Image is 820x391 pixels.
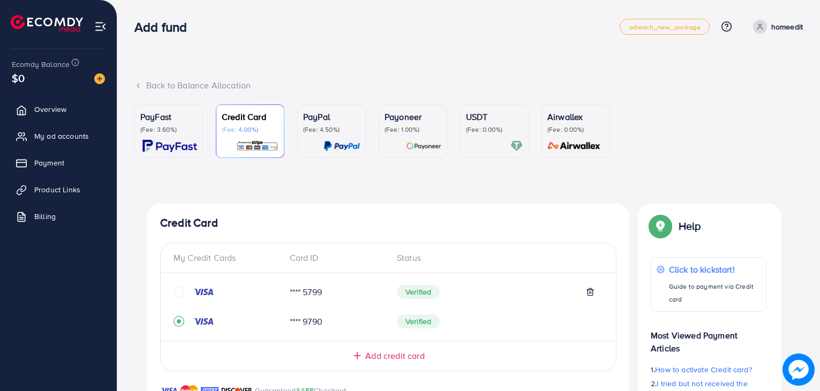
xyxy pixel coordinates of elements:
div: Card ID [281,252,389,264]
div: Back to Balance Allocation [134,79,803,92]
img: card [236,140,279,152]
p: (Fee: 1.00%) [385,125,441,134]
img: credit [193,317,214,326]
a: Product Links [8,179,109,200]
span: Ecomdy Balance [12,59,70,70]
span: How to activate Credit card? [655,364,751,375]
p: Click to kickstart! [669,263,761,276]
img: Popup guide [651,216,670,236]
span: adreach_new_package [629,24,701,31]
a: adreach_new_package [620,19,710,35]
span: Add credit card [365,350,424,362]
img: image [94,73,105,84]
a: My ad accounts [8,125,109,147]
p: USDT [466,110,523,123]
p: (Fee: 4.00%) [222,125,279,134]
img: card [544,140,604,152]
p: PayFast [140,110,197,123]
p: (Fee: 3.60%) [140,125,197,134]
img: image [783,354,815,386]
img: card [324,140,360,152]
img: card [510,140,523,152]
span: Payment [34,157,64,168]
a: homeedit [749,20,803,34]
img: menu [94,20,107,33]
a: Overview [8,99,109,120]
p: Payoneer [385,110,441,123]
p: Credit Card [222,110,279,123]
p: PayPal [303,110,360,123]
svg: circle [174,287,184,297]
span: Product Links [34,184,80,195]
img: card [142,140,197,152]
p: 1. [651,363,766,376]
p: homeedit [771,20,803,33]
svg: record circle [174,316,184,327]
p: Guide to payment via Credit card [669,280,761,306]
p: (Fee: 0.00%) [547,125,604,134]
p: Most Viewed Payment Articles [651,320,766,355]
p: Help [679,220,701,232]
p: Airwallex [547,110,604,123]
span: Verified [397,285,440,299]
span: Overview [34,104,66,115]
div: My Credit Cards [174,252,281,264]
h3: Add fund [134,19,195,35]
img: credit [193,288,214,296]
a: Payment [8,152,109,174]
span: Billing [34,211,56,222]
p: (Fee: 0.00%) [466,125,523,134]
img: logo [11,15,83,32]
a: Billing [8,206,109,227]
div: Status [388,252,603,264]
p: (Fee: 4.50%) [303,125,360,134]
span: My ad accounts [34,131,89,141]
span: Verified [397,314,440,328]
span: $0 [12,70,25,86]
h4: Credit Card [160,216,616,230]
img: card [406,140,441,152]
